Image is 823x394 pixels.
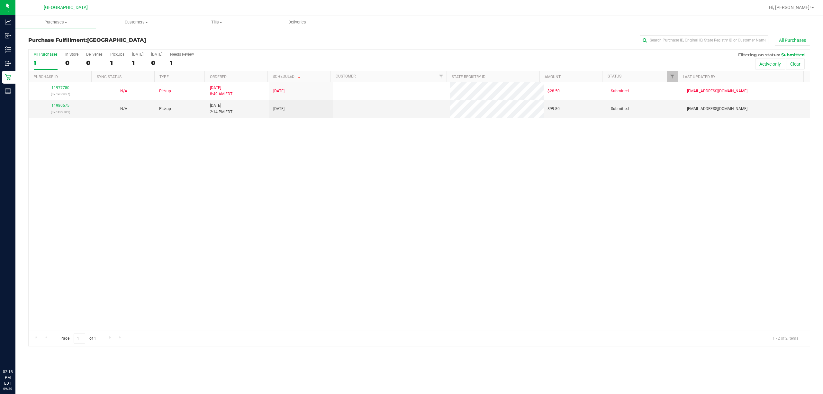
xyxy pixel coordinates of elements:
[159,106,171,112] span: Pickup
[28,37,289,43] h3: Purchase Fulfillment:
[15,19,96,25] span: Purchases
[545,75,561,79] a: Amount
[132,59,143,67] div: 1
[120,89,127,93] span: Not Applicable
[769,5,811,10] span: Hi, [PERSON_NAME]!
[87,37,146,43] span: [GEOGRAPHIC_DATA]
[5,88,11,94] inline-svg: Reports
[34,52,58,57] div: All Purchases
[273,74,302,79] a: Scheduled
[786,59,805,69] button: Clear
[132,52,143,57] div: [DATE]
[738,52,780,57] span: Filtering on status:
[5,19,11,25] inline-svg: Analytics
[280,19,315,25] span: Deliveries
[611,88,629,94] span: Submitted
[120,88,127,94] button: N/A
[151,52,162,57] div: [DATE]
[210,103,232,115] span: [DATE] 2:14 PM EDT
[110,52,124,57] div: PickUps
[683,75,715,79] a: Last Updated By
[32,91,88,97] p: (325906857)
[120,106,127,112] button: N/A
[3,369,13,386] p: 02:18 PM EDT
[176,15,257,29] a: Tills
[767,334,803,343] span: 1 - 2 of 2 items
[336,74,356,78] a: Customer
[775,35,810,46] button: All Purchases
[170,52,194,57] div: Needs Review
[640,35,768,45] input: Search Purchase ID, Original ID, State Registry ID or Customer Name...
[210,75,227,79] a: Ordered
[74,334,85,344] input: 1
[687,88,747,94] span: [EMAIL_ADDRESS][DOMAIN_NAME]
[159,75,169,79] a: Type
[159,88,171,94] span: Pickup
[65,59,78,67] div: 0
[210,85,232,97] span: [DATE] 8:49 AM EDT
[755,59,785,69] button: Active only
[44,5,88,10] span: [GEOGRAPHIC_DATA]
[547,106,560,112] span: $99.80
[5,46,11,53] inline-svg: Inventory
[15,15,96,29] a: Purchases
[170,59,194,67] div: 1
[51,86,69,90] a: 11977780
[55,334,101,344] span: Page of 1
[5,32,11,39] inline-svg: Inbound
[96,19,176,25] span: Customers
[273,88,285,94] span: [DATE]
[33,75,58,79] a: Purchase ID
[110,59,124,67] div: 1
[34,59,58,67] div: 1
[452,75,485,79] a: State Registry ID
[96,15,176,29] a: Customers
[5,74,11,80] inline-svg: Retail
[65,52,78,57] div: In Store
[86,52,103,57] div: Deliveries
[3,386,13,391] p: 09/20
[51,103,69,108] a: 11980575
[273,106,285,112] span: [DATE]
[32,109,88,115] p: (326132701)
[6,343,26,362] iframe: Resource center
[608,74,621,78] a: Status
[547,88,560,94] span: $28.50
[667,71,678,82] a: Filter
[5,60,11,67] inline-svg: Outbound
[177,19,257,25] span: Tills
[151,59,162,67] div: 0
[120,106,127,111] span: Not Applicable
[97,75,122,79] a: Sync Status
[257,15,337,29] a: Deliveries
[687,106,747,112] span: [EMAIL_ADDRESS][DOMAIN_NAME]
[781,52,805,57] span: Submitted
[436,71,447,82] a: Filter
[611,106,629,112] span: Submitted
[86,59,103,67] div: 0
